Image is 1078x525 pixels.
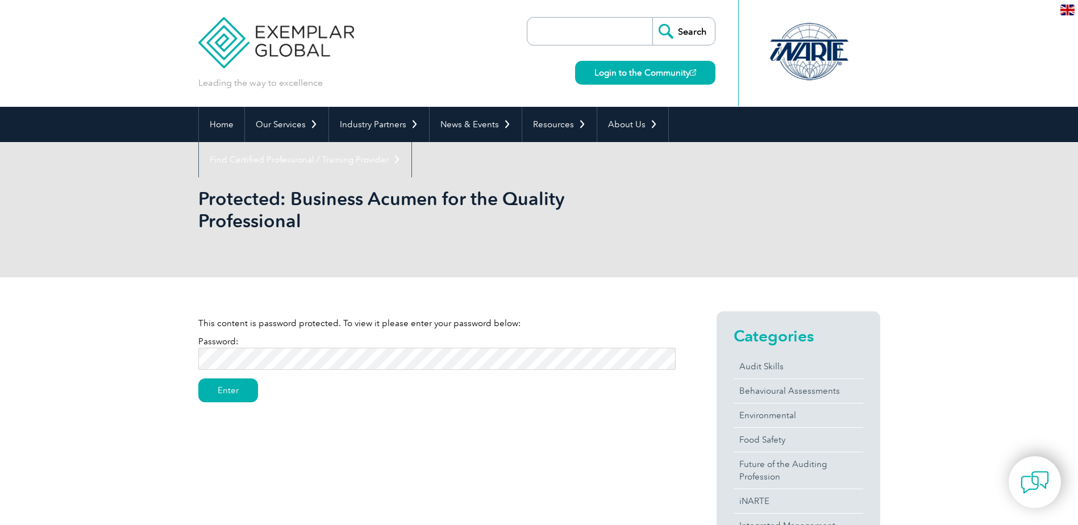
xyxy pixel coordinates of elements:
[522,107,597,142] a: Resources
[652,18,715,45] input: Search
[734,428,863,452] a: Food Safety
[597,107,668,142] a: About Us
[198,348,676,370] input: Password:
[198,77,323,89] p: Leading the way to excellence
[1021,468,1049,497] img: contact-chat.png
[430,107,522,142] a: News & Events
[199,107,244,142] a: Home
[198,378,258,402] input: Enter
[734,452,863,489] a: Future of the Auditing Profession
[245,107,328,142] a: Our Services
[690,69,696,76] img: open_square.png
[734,327,863,345] h2: Categories
[199,142,411,177] a: Find Certified Professional / Training Provider
[1060,5,1075,15] img: en
[734,403,863,427] a: Environmental
[198,317,676,330] p: This content is password protected. To view it please enter your password below:
[329,107,429,142] a: Industry Partners
[734,489,863,513] a: iNARTE
[734,355,863,378] a: Audit Skills
[575,61,715,85] a: Login to the Community
[734,379,863,403] a: Behavioural Assessments
[198,188,635,232] h1: Protected: Business Acumen for the Quality Professional
[198,336,676,364] label: Password:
